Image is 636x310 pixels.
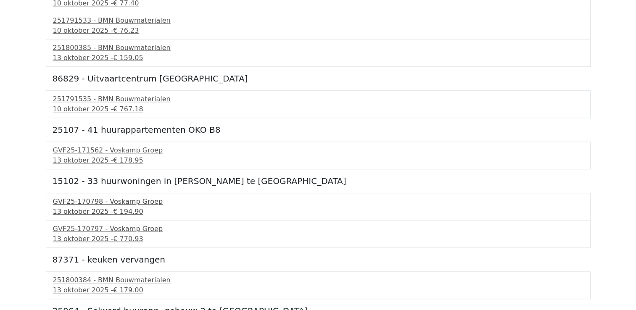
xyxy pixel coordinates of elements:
span: € 767.18 [113,105,143,113]
a: 251800385 - BMN Bouwmaterialen13 oktober 2025 -€ 159.05 [53,43,583,63]
a: GVF25-171562 - Voskamp Groep13 oktober 2025 -€ 178.95 [53,145,583,166]
a: 251800384 - BMN Bouwmaterialen13 oktober 2025 -€ 179.00 [53,275,583,295]
a: 251791533 - BMN Bouwmaterialen10 oktober 2025 -€ 76.23 [53,16,583,36]
div: 251800384 - BMN Bouwmaterialen [53,275,583,285]
h5: 86829 - Uitvaartcentrum [GEOGRAPHIC_DATA] [53,74,584,84]
div: GVF25-171562 - Voskamp Groep [53,145,583,155]
span: € 159.05 [113,54,143,62]
div: 10 oktober 2025 - [53,104,583,114]
span: € 179.00 [113,286,143,294]
h5: 15102 - 33 huurwoningen in [PERSON_NAME] te [GEOGRAPHIC_DATA] [53,176,584,186]
div: 251791535 - BMN Bouwmaterialen [53,94,583,104]
div: GVF25-170797 - Voskamp Groep [53,224,583,234]
a: 251791535 - BMN Bouwmaterialen10 oktober 2025 -€ 767.18 [53,94,583,114]
a: GVF25-170797 - Voskamp Groep13 oktober 2025 -€ 770.93 [53,224,583,244]
div: 251791533 - BMN Bouwmaterialen [53,16,583,26]
a: GVF25-170798 - Voskamp Groep13 oktober 2025 -€ 194.90 [53,197,583,217]
div: 10 oktober 2025 - [53,26,583,36]
h5: 25107 - 41 huurappartementen OKO B8 [53,125,584,135]
div: 251800385 - BMN Bouwmaterialen [53,43,583,53]
div: 13 oktober 2025 - [53,234,583,244]
div: 13 oktober 2025 - [53,155,583,166]
div: 13 oktober 2025 - [53,53,583,63]
span: € 178.95 [113,156,143,164]
div: 13 oktober 2025 - [53,285,583,295]
span: € 770.93 [113,235,143,243]
div: GVF25-170798 - Voskamp Groep [53,197,583,207]
div: 13 oktober 2025 - [53,207,583,217]
span: € 76.23 [113,26,139,34]
span: € 194.90 [113,208,143,215]
h5: 87371 - keuken vervangen [53,255,584,265]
